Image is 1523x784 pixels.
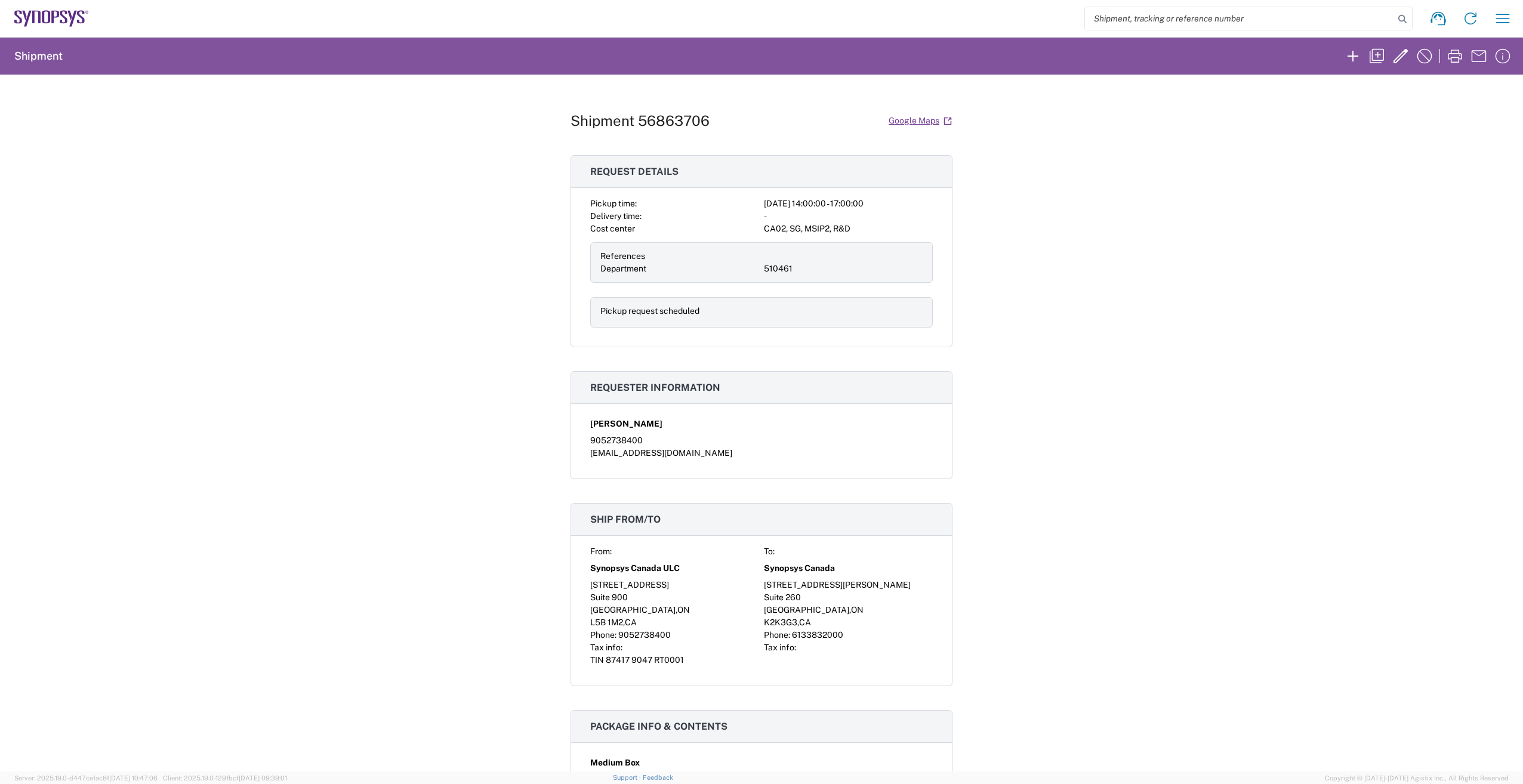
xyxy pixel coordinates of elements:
div: [STREET_ADDRESS] [590,579,759,591]
span: ON [851,605,864,615]
span: L5B 1M2 [590,618,623,627]
span: Pickup request scheduled [600,306,699,316]
span: Requester information [590,382,720,393]
a: Support [613,774,643,781]
span: Cost center [590,224,635,233]
div: 510461 [764,263,923,275]
span: , [797,618,799,627]
span: Copyright © [DATE]-[DATE] Agistix Inc., All Rights Reserved [1325,773,1509,783]
div: [STREET_ADDRESS][PERSON_NAME] [764,579,933,591]
a: Google Maps [888,110,952,131]
span: Tax info: [590,643,622,652]
div: CA02, SG, MSIP2, R&D [764,223,933,235]
span: , [676,605,677,615]
span: Phone: [590,630,616,640]
span: TIN [590,655,604,665]
span: Tax info: [764,643,796,652]
span: Package info & contents [590,721,727,732]
span: 6133832000 [792,630,843,640]
span: Synopsys Canada ULC [590,562,680,575]
span: [GEOGRAPHIC_DATA] [590,605,676,615]
h1: Shipment 56863706 [571,112,710,129]
div: 9052738400 [590,434,933,447]
div: [EMAIL_ADDRESS][DOMAIN_NAME] [590,447,933,459]
span: From: [590,547,612,556]
span: Pickup time: [590,199,637,208]
span: , [849,605,851,615]
h2: Shipment [14,49,63,63]
span: Delivery time: [590,211,642,221]
div: Suite 260 [764,591,933,604]
span: Medium Box [590,757,640,769]
span: Client: 2025.19.0-129fbcf [163,774,287,782]
div: [DATE] 14:00:00 - 17:00:00 [764,197,933,210]
a: Feedback [643,774,673,781]
span: Request details [590,166,679,177]
span: [DATE] 09:39:01 [239,774,287,782]
span: K2K3G3 [764,618,797,627]
span: [PERSON_NAME] [590,418,662,430]
div: Suite 900 [590,591,759,604]
input: Shipment, tracking or reference number [1085,7,1394,30]
span: 9052738400 [618,630,671,640]
span: , [623,618,625,627]
span: CA [799,618,811,627]
span: Ship from/to [590,514,661,525]
span: Phone: [764,630,790,640]
div: - [764,210,933,223]
span: 87417 9047 RT0001 [606,655,684,665]
span: To: [764,547,775,556]
span: References [600,251,645,261]
span: ON [677,605,690,615]
span: CA [625,618,637,627]
span: [GEOGRAPHIC_DATA] [764,605,849,615]
span: Server: 2025.19.0-d447cefac8f [14,774,158,782]
div: Department [600,263,759,275]
span: Synopsys Canada [764,562,835,575]
span: [DATE] 10:47:06 [109,774,158,782]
